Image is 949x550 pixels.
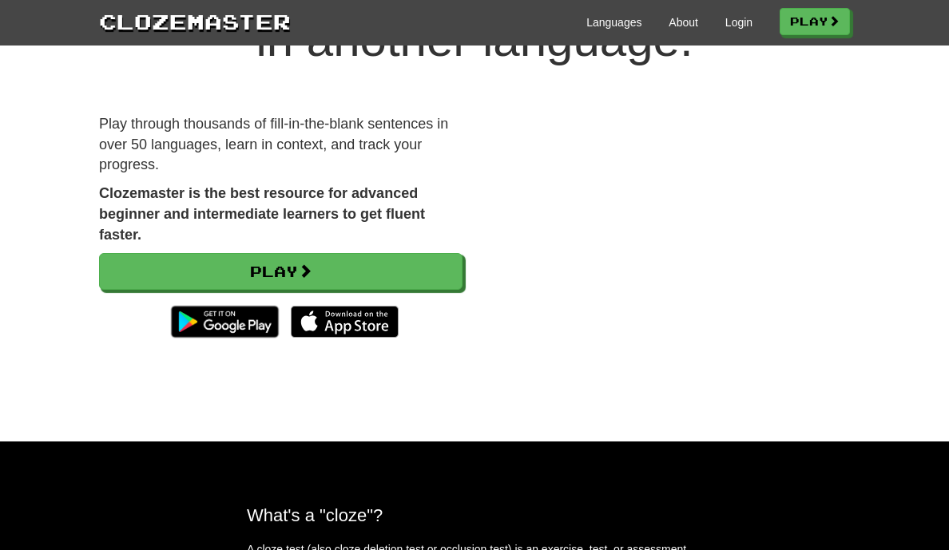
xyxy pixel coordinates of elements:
[725,14,752,30] a: Login
[99,253,463,290] a: Play
[99,114,463,176] p: Play through thousands of fill-in-the-blank sentences in over 50 languages, learn in context, and...
[247,505,702,525] h2: What's a "cloze"?
[586,14,641,30] a: Languages
[163,298,287,346] img: Get it on Google Play
[99,6,291,36] a: Clozemaster
[669,14,698,30] a: About
[291,306,399,338] img: Download_on_the_App_Store_Badge_US-UK_135x40-25178aeef6eb6b83b96f5f2d004eda3bffbb37122de64afbaef7...
[99,185,425,242] strong: Clozemaster is the best resource for advanced beginner and intermediate learners to get fluent fa...
[780,8,850,35] a: Play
